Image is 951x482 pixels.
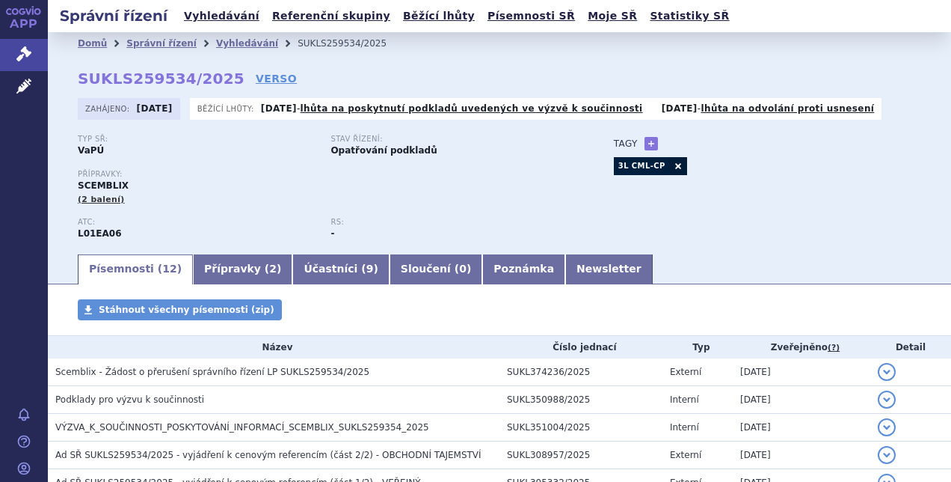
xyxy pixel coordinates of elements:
span: Stáhnout všechny písemnosti (zip) [99,305,274,315]
p: RS: [330,218,568,227]
a: Domů [78,38,107,49]
a: Správní řízení [126,38,197,49]
span: (2 balení) [78,195,125,204]
abbr: (?) [828,343,840,353]
strong: ASCIMINIB [78,228,122,239]
span: SCEMBLIX [78,180,129,191]
td: [DATE] [733,386,870,414]
span: Externí [670,450,701,460]
span: Běžící lhůty: [197,103,257,115]
span: 2 [269,263,277,275]
td: SUKL374236/2025 [499,359,662,386]
h3: Tagy [614,135,638,153]
a: Moje SŘ [583,6,641,26]
th: Název [48,336,499,359]
strong: Opatřování podkladů [330,145,437,156]
span: Interní [670,394,699,405]
span: Scemblix - Žádost o přerušení správního řízení LP SUKLS259534/2025 [55,367,369,377]
strong: [DATE] [662,103,698,114]
a: Přípravky (2) [193,254,292,284]
h2: Správní řízení [48,5,179,26]
th: Detail [870,336,951,359]
p: ATC: [78,218,316,227]
td: [DATE] [733,414,870,442]
span: Podklady pro výzvu k součinnosti [55,394,204,405]
a: Sloučení (0) [390,254,482,284]
a: Poznámka [482,254,565,284]
a: lhůta na poskytnutí podkladů uvedených ve výzvě k součinnosti [301,103,643,114]
a: lhůta na odvolání proti usnesení [701,103,874,114]
a: Písemnosti SŘ [483,6,579,26]
td: SUKL350988/2025 [499,386,662,414]
span: Externí [670,367,701,377]
a: Vyhledávání [216,38,278,49]
a: Vyhledávání [179,6,264,26]
button: detail [878,391,896,409]
strong: - [330,228,334,239]
button: detail [878,446,896,464]
p: Přípravky: [78,170,584,179]
th: Zveřejněno [733,336,870,359]
p: Stav řízení: [330,135,568,144]
a: Účastníci (9) [292,254,389,284]
span: 12 [162,263,176,275]
button: detail [878,418,896,436]
strong: [DATE] [261,103,297,114]
td: SUKL351004/2025 [499,414,662,442]
a: Písemnosti (12) [78,254,193,284]
a: Statistiky SŘ [645,6,733,26]
td: SUKL308957/2025 [499,442,662,469]
span: Interní [670,422,699,433]
span: 9 [366,263,374,275]
button: detail [878,363,896,381]
a: VERSO [256,71,297,86]
a: Newsletter [565,254,653,284]
span: Ad SŘ SUKLS259534/2025 - vyjádření k cenovým referencím (část 2/2) - OBCHODNÍ TAJEMSTVÍ [55,450,481,460]
span: Zahájeno: [85,103,132,115]
th: Číslo jednací [499,336,662,359]
td: [DATE] [733,442,870,469]
p: Typ SŘ: [78,135,316,144]
p: - [261,103,643,115]
a: Běžící lhůty [398,6,479,26]
strong: [DATE] [137,103,173,114]
a: + [644,137,658,150]
p: - [662,103,875,115]
td: [DATE] [733,359,870,386]
a: Stáhnout všechny písemnosti (zip) [78,299,282,320]
strong: SUKLS259534/2025 [78,70,244,88]
strong: VaPÚ [78,145,104,156]
th: Typ [662,336,733,359]
li: SUKLS259534/2025 [298,32,406,55]
span: 0 [459,263,467,275]
a: 3L CML-CP [614,157,669,175]
span: VÝZVA_K_SOUČINNOSTI_POSKYTOVÁNÍ_INFORMACÍ_SCEMBLIX_SUKLS259354_2025 [55,422,429,433]
a: Referenční skupiny [268,6,395,26]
